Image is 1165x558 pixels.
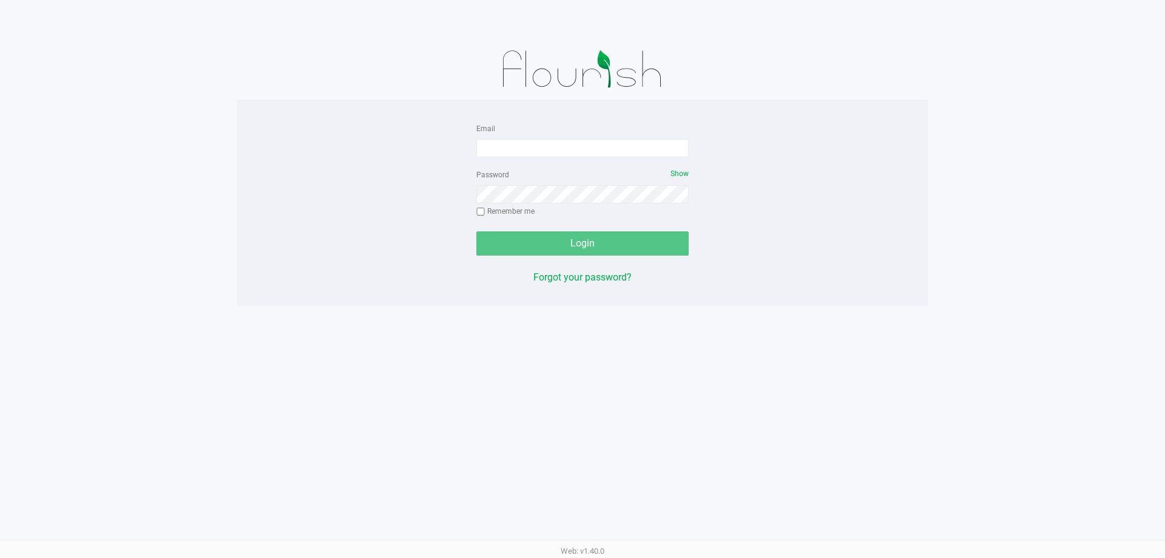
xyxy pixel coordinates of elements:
span: Show [670,169,689,178]
label: Password [476,169,509,180]
label: Remember me [476,206,535,217]
label: Email [476,123,495,134]
span: Web: v1.40.0 [561,546,604,556]
button: Forgot your password? [533,270,632,285]
input: Remember me [476,208,485,216]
